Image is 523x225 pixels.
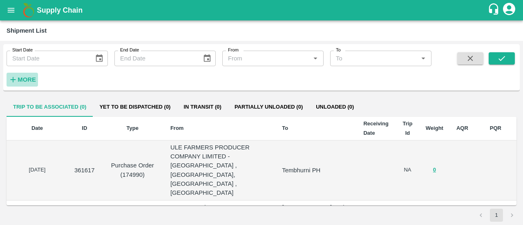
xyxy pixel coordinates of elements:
[7,97,93,117] button: Trip to be associated (0)
[18,76,36,83] strong: More
[225,53,308,64] input: From
[31,125,43,131] b: Date
[426,125,443,131] b: Weight
[20,2,37,18] img: logo
[114,51,196,66] input: End Date
[37,6,83,14] b: Supply Chain
[336,47,341,53] label: To
[7,25,47,36] div: Shipment List
[310,53,321,64] button: Open
[487,3,502,18] div: customer-support
[7,51,88,66] input: Start Date
[490,209,503,222] button: page 1
[228,47,239,53] label: From
[363,120,388,136] b: Receiving Date
[82,125,87,131] b: ID
[396,140,419,200] td: NA
[127,125,139,131] b: Type
[309,97,360,117] button: Unloaded (0)
[93,97,177,117] button: Yet to be dispatched (0)
[433,165,436,175] button: 0
[108,161,157,179] p: Purchase Order (174990)
[282,125,288,131] b: To
[74,166,95,175] p: 361617
[92,51,107,66] button: Choose date
[199,51,215,66] button: Choose date
[456,125,468,131] b: AQR
[402,120,412,136] b: Trip Id
[490,125,501,131] b: PQR
[120,47,139,53] label: End Date
[7,140,68,200] td: [DATE]
[7,73,38,87] button: More
[12,47,33,53] label: Start Date
[2,1,20,20] button: open drawer
[170,125,184,131] b: From
[473,209,520,222] nav: pagination navigation
[282,166,350,175] p: Tembhurni PH
[37,4,487,16] a: Supply Chain
[177,97,228,117] button: In transit (0)
[333,53,416,64] input: To
[502,2,516,19] div: account of current user
[418,53,429,64] button: Open
[228,97,309,117] button: Partially Unloaded (0)
[170,143,269,198] p: ULE FARMERS PRODUCER COMPANY LIMITED - [GEOGRAPHIC_DATA] , [GEOGRAPHIC_DATA], [GEOGRAPHIC_DATA] ,...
